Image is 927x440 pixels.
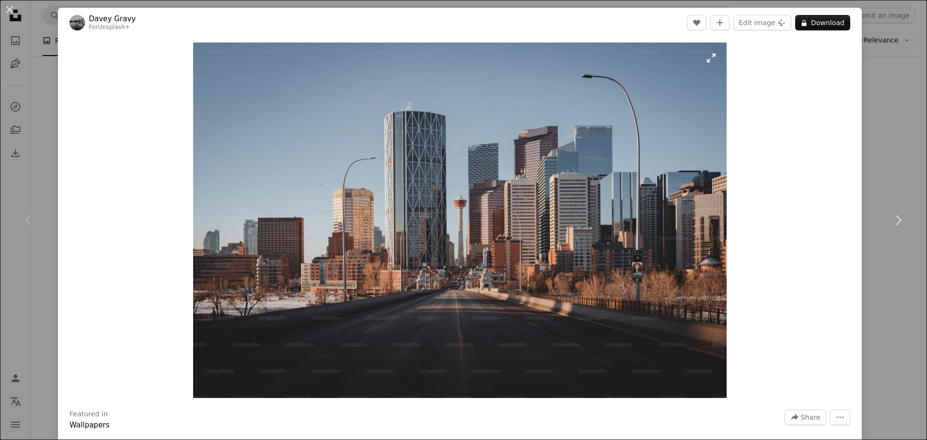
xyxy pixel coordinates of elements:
button: Add to Collection [710,15,730,30]
button: Zoom in on this image [193,43,726,398]
a: Unsplash+ [98,24,130,30]
a: Wallpapers [70,421,110,429]
button: More Actions [830,410,850,425]
div: For [89,24,136,31]
h3: Featured in [70,410,108,419]
button: Download [795,15,850,30]
a: Next [869,174,927,267]
button: Like [687,15,706,30]
img: a city street with tall buildings in the background [193,43,726,398]
img: Go to Davey Gravy's profile [70,15,85,30]
span: Share [801,410,820,425]
button: Share this image [785,410,826,425]
button: Edit image [733,15,791,30]
a: Davey Gravy [89,14,136,24]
